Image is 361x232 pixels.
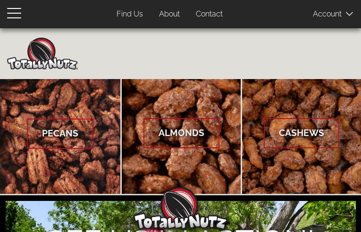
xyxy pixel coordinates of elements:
a: Contact [189,5,230,24]
a: Almonds [122,79,241,194]
a: Find Us [109,5,150,24]
span: Almonds [143,118,219,148]
img: Home [7,38,78,70]
span: Cashews [264,118,339,148]
img: Totally Nutz Logo [134,187,228,230]
a: About [152,5,187,24]
span: Pecans [27,119,93,148]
